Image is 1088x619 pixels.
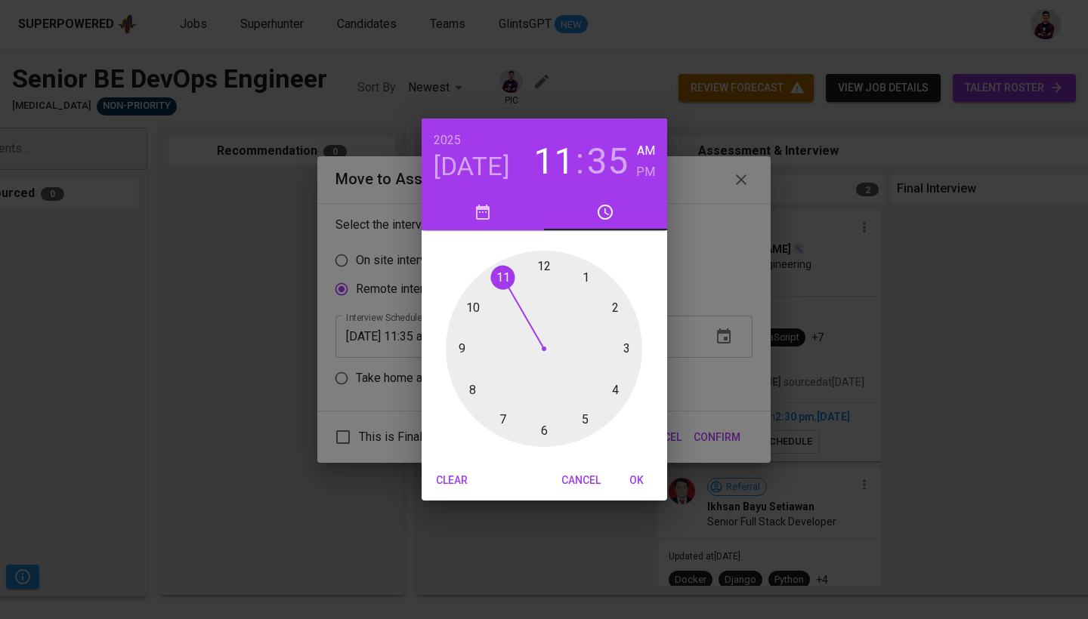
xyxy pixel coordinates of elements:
button: 11 [533,140,574,183]
button: AM [636,140,655,162]
button: [DATE] [434,151,510,183]
span: Clear [434,471,470,490]
button: Clear [428,467,476,494]
h3: : [576,140,584,183]
button: Cancel [555,467,607,494]
button: 35 [587,140,628,183]
span: Cancel [561,471,601,490]
button: OK [613,467,661,494]
button: PM [636,162,655,183]
h6: AM [637,140,655,162]
span: OK [619,471,655,490]
button: 2025 [434,130,461,151]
